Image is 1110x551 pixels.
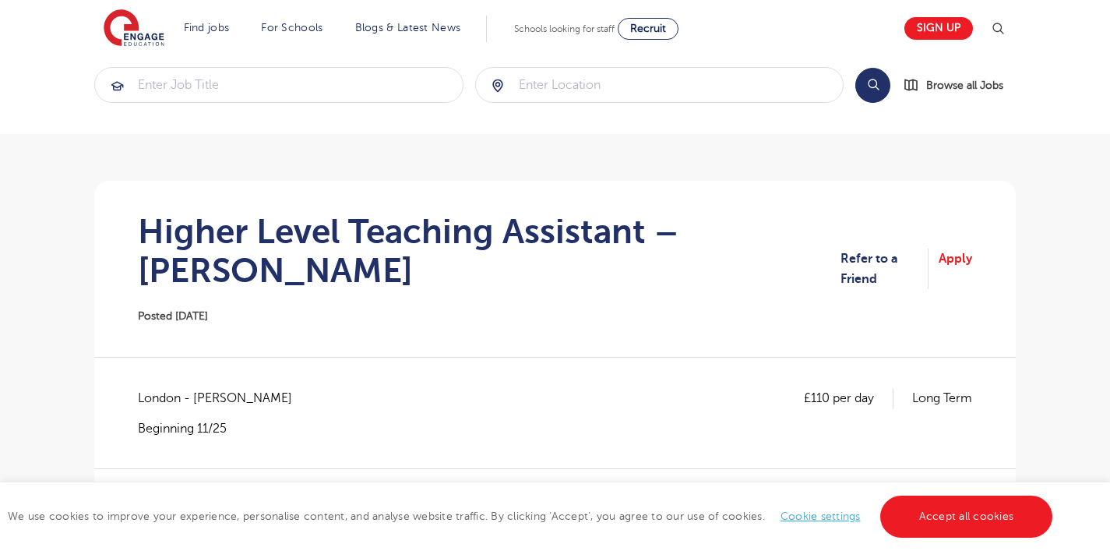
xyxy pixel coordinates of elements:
[630,23,666,34] span: Recruit
[95,68,463,102] input: Submit
[138,388,308,408] span: London - [PERSON_NAME]
[926,76,1003,94] span: Browse all Jobs
[781,510,861,522] a: Cookie settings
[939,249,972,290] a: Apply
[138,212,840,290] h1: Higher Level Teaching Assistant – [PERSON_NAME]
[618,18,678,40] a: Recruit
[138,310,208,322] span: Posted [DATE]
[855,68,890,103] button: Search
[804,388,893,408] p: £110 per day
[104,9,164,48] img: Engage Education
[138,420,308,437] p: Beginning 11/25
[912,388,972,408] p: Long Term
[880,496,1053,538] a: Accept all cookies
[476,68,844,102] input: Submit
[8,510,1056,522] span: We use cookies to improve your experience, personalise content, and analyse website traffic. By c...
[904,17,973,40] a: Sign up
[840,249,929,290] a: Refer to a Friend
[514,23,615,34] span: Schools looking for staff
[475,67,844,103] div: Submit
[355,22,461,34] a: Blogs & Latest News
[94,67,463,103] div: Submit
[184,22,230,34] a: Find jobs
[261,22,322,34] a: For Schools
[903,76,1016,94] a: Browse all Jobs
